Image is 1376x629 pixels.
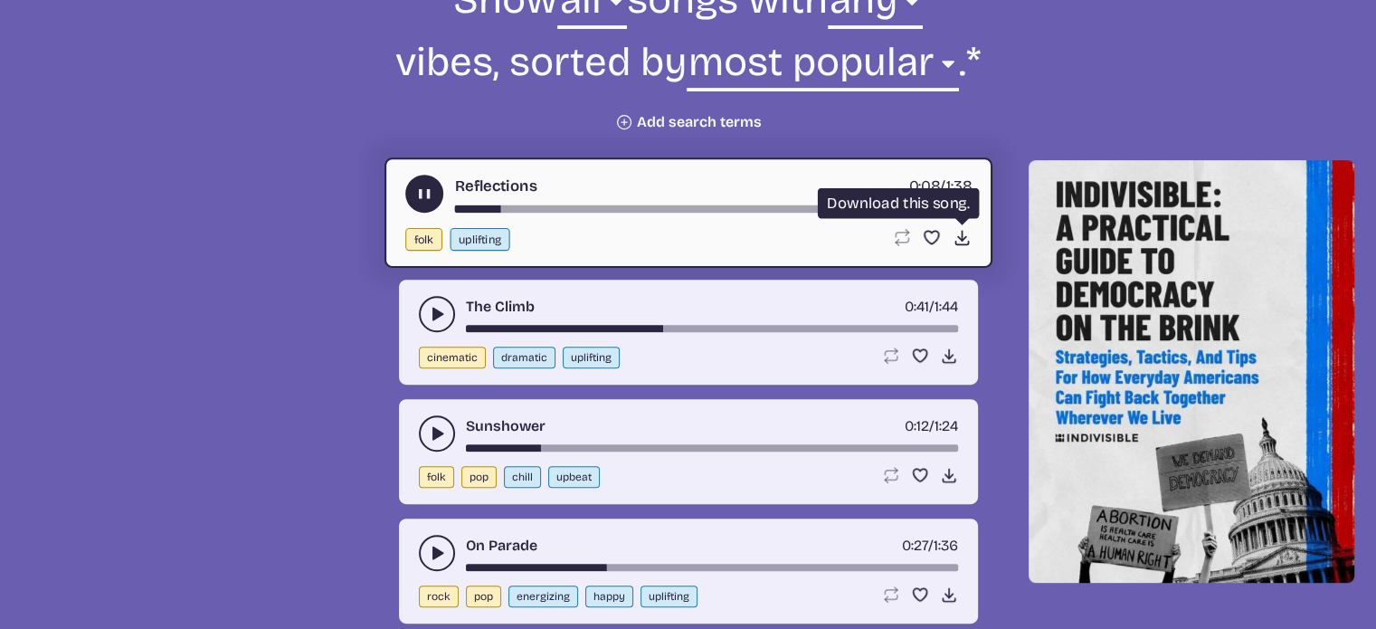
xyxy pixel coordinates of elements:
[405,175,443,213] button: play-pause toggle
[508,586,578,607] button: energizing
[466,564,958,571] div: song-time-bar
[902,537,928,554] span: timer
[1029,160,1355,583] img: Help save our democracy!
[419,347,486,368] button: cinematic
[563,347,620,368] button: uplifting
[450,228,509,251] button: uplifting
[945,176,971,195] span: 1:38
[585,586,633,607] button: happy
[419,415,455,452] button: play-pause toggle
[905,417,929,434] span: timer
[935,298,958,315] span: 1:44
[466,325,958,332] div: song-time-bar
[454,175,536,197] a: Reflections
[493,347,555,368] button: dramatic
[911,466,929,484] button: Favorite
[641,586,697,607] button: uplifting
[891,228,910,247] button: Loop
[905,296,958,318] div: /
[934,537,958,554] span: 1:36
[504,466,541,488] button: chill
[615,113,762,131] button: Add search terms
[466,415,546,437] a: Sunshower
[466,296,535,318] a: The Climb
[454,205,971,213] div: song-time-bar
[405,228,442,251] button: folk
[882,586,900,604] button: Loop
[911,586,929,604] button: Favorite
[911,347,929,365] button: Favorite
[905,415,958,437] div: /
[905,298,929,315] span: timer
[935,417,958,434] span: 1:24
[548,466,600,488] button: upbeat
[908,176,940,195] span: timer
[461,466,497,488] button: pop
[419,466,454,488] button: folk
[902,535,958,557] div: /
[466,535,537,557] a: On Parade
[882,347,900,365] button: Loop
[922,228,941,247] button: Favorite
[882,466,900,484] button: Loop
[466,586,501,607] button: pop
[419,535,455,571] button: play-pause toggle
[419,296,455,332] button: play-pause toggle
[419,586,459,607] button: rock
[466,444,958,452] div: song-time-bar
[687,36,959,99] select: sorting
[908,175,971,197] div: /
